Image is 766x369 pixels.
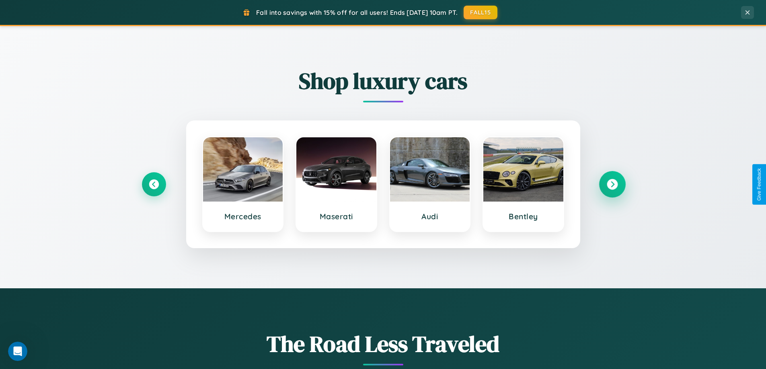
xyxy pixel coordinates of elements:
h3: Mercedes [211,212,275,221]
h3: Bentley [491,212,555,221]
h1: The Road Less Traveled [142,328,624,359]
h3: Maserati [304,212,368,221]
h2: Shop luxury cars [142,65,624,96]
h3: Audi [398,212,462,221]
span: Fall into savings with 15% off for all users! Ends [DATE] 10am PT. [256,8,458,16]
iframe: Intercom live chat [8,342,27,361]
div: Give Feedback [756,168,762,201]
button: FALL15 [464,6,497,19]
